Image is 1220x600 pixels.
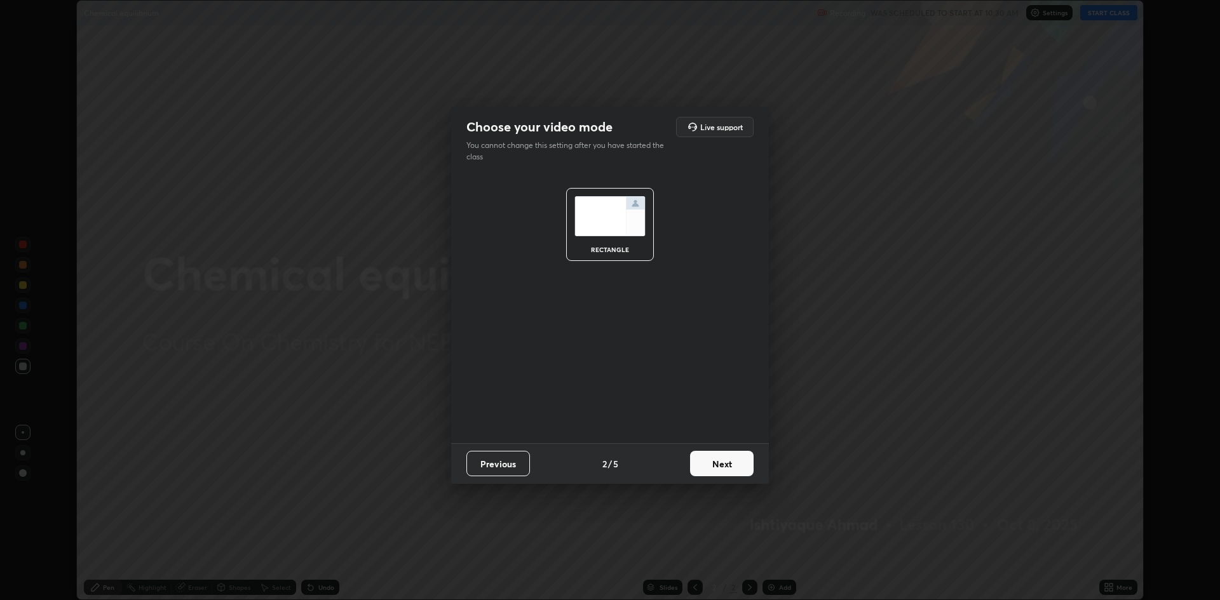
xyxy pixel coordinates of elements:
[690,451,754,476] button: Next
[466,451,530,476] button: Previous
[613,457,618,470] h4: 5
[608,457,612,470] h4: /
[466,119,613,135] h2: Choose your video mode
[602,457,607,470] h4: 2
[574,196,646,236] img: normalScreenIcon.ae25ed63.svg
[585,246,635,253] div: rectangle
[466,140,672,163] p: You cannot change this setting after you have started the class
[700,123,743,131] h5: Live support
